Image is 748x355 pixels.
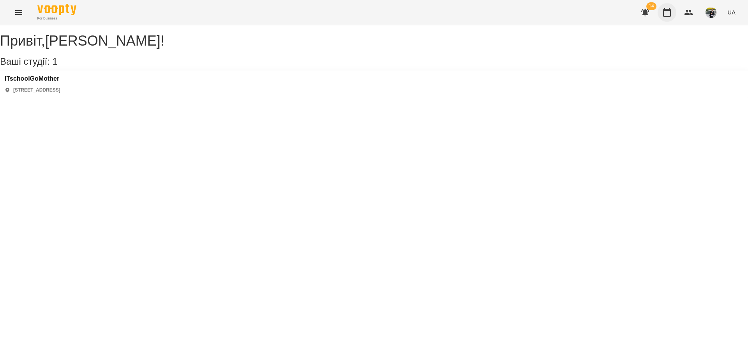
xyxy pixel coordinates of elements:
[5,75,60,82] a: ITschoolGoMother
[724,5,739,19] button: UA
[727,8,736,16] span: UA
[37,16,76,21] span: For Business
[706,7,716,18] img: a92d573242819302f0c564e2a9a4b79e.jpg
[646,2,656,10] span: 14
[52,56,57,67] span: 1
[9,3,28,22] button: Menu
[37,4,76,15] img: Voopty Logo
[13,87,60,94] p: [STREET_ADDRESS]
